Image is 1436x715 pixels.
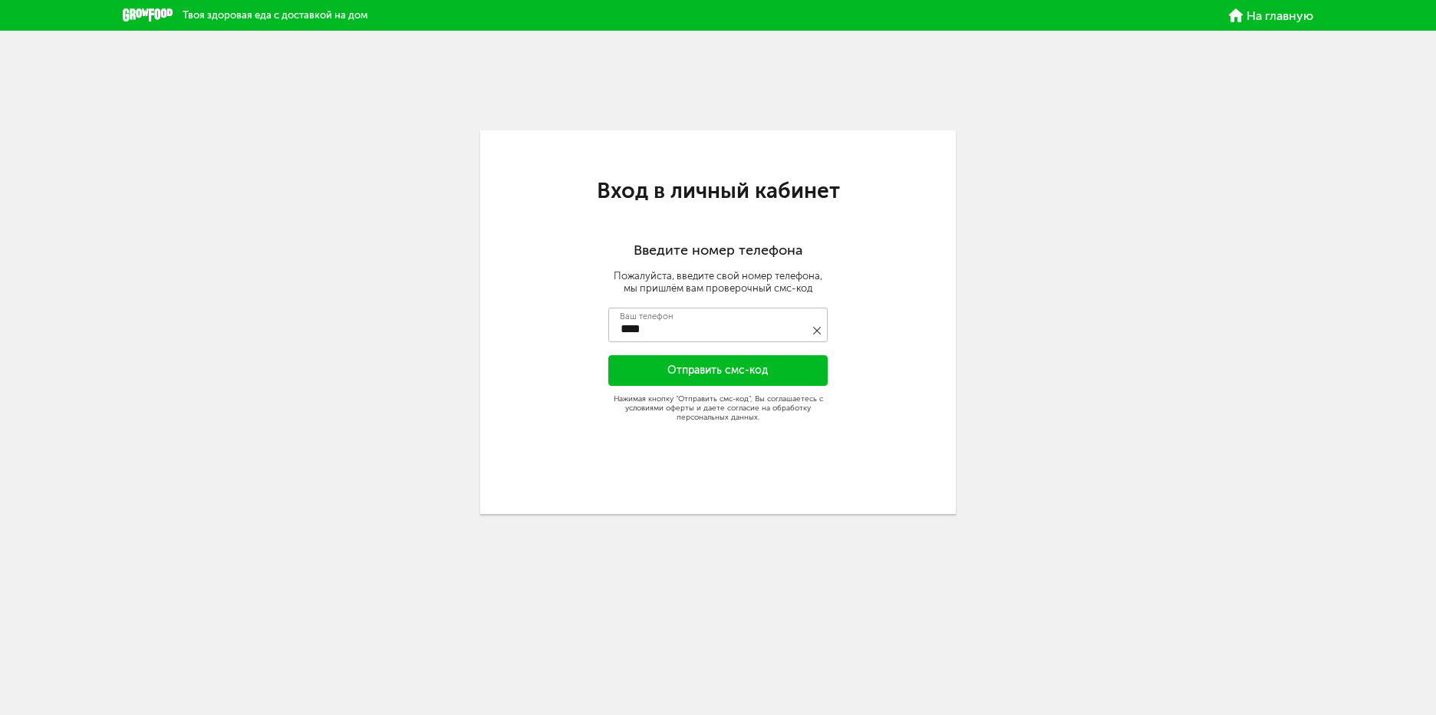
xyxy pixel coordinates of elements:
button: Отправить смс-код [608,355,828,386]
div: Нажимая кнопку "Отправить смс-код", Вы соглашаетесь с условиями оферты и даете согласие на обрабо... [608,394,828,422]
label: Ваш телефон [620,312,674,321]
a: На главную [1229,8,1313,22]
div: Пожалуйста, введите свой номер телефона, мы пришлём вам проверочный смс-код [480,270,956,295]
h1: Вход в личный кабинет [480,181,956,201]
a: Твоя здоровая еда с доставкой на дом [123,8,367,22]
span: Твоя здоровая еда с доставкой на дом [183,9,367,21]
h2: Введите номер телефона [480,242,956,259]
span: На главную [1247,10,1313,22]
